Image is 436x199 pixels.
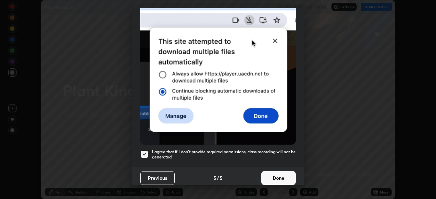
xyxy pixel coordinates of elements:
button: Previous [140,171,175,185]
h4: 5 [220,174,222,181]
h4: 5 [214,174,216,181]
h4: / [217,174,219,181]
h5: I agree that if I don't provide required permissions, class recording will not be generated [152,149,296,160]
button: Done [261,171,296,185]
